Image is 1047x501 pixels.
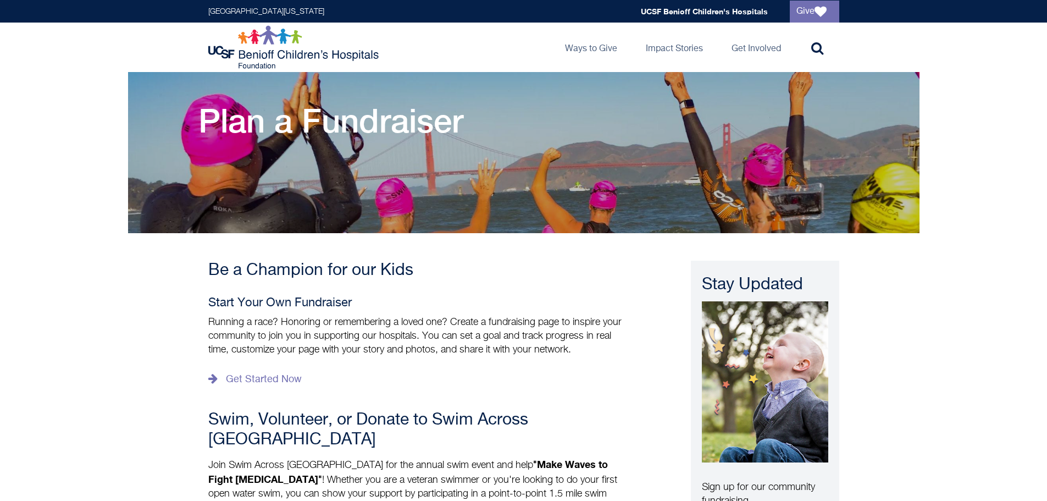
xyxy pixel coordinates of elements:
img: Logo for UCSF Benioff Children's Hospitals Foundation [208,25,381,69]
h3: Be a Champion for our Kids [208,261,631,280]
a: Get Started Now [208,371,302,388]
a: UCSF Benioff Children's Hospitals [641,7,768,16]
a: Get Involved [723,23,790,72]
div: Stay Updated [702,274,828,296]
h1: Plan a Fundraiser [198,101,463,140]
h4: Start Your Own Fundraiser [208,296,631,310]
b: " [318,475,322,485]
img: A smiling boy sits outside [702,301,828,463]
a: Impact Stories [637,23,712,72]
p: Running a race? Honoring or remembering a loved one? Create a fundraising page to inspire your co... [208,316,631,357]
a: [GEOGRAPHIC_DATA][US_STATE] [208,8,324,15]
a: Give [790,1,839,23]
h3: Swim, Volunteer, or Donate to Swim Across [GEOGRAPHIC_DATA] [208,410,631,450]
a: Ways to Give [556,23,626,72]
b: " [533,460,537,470]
